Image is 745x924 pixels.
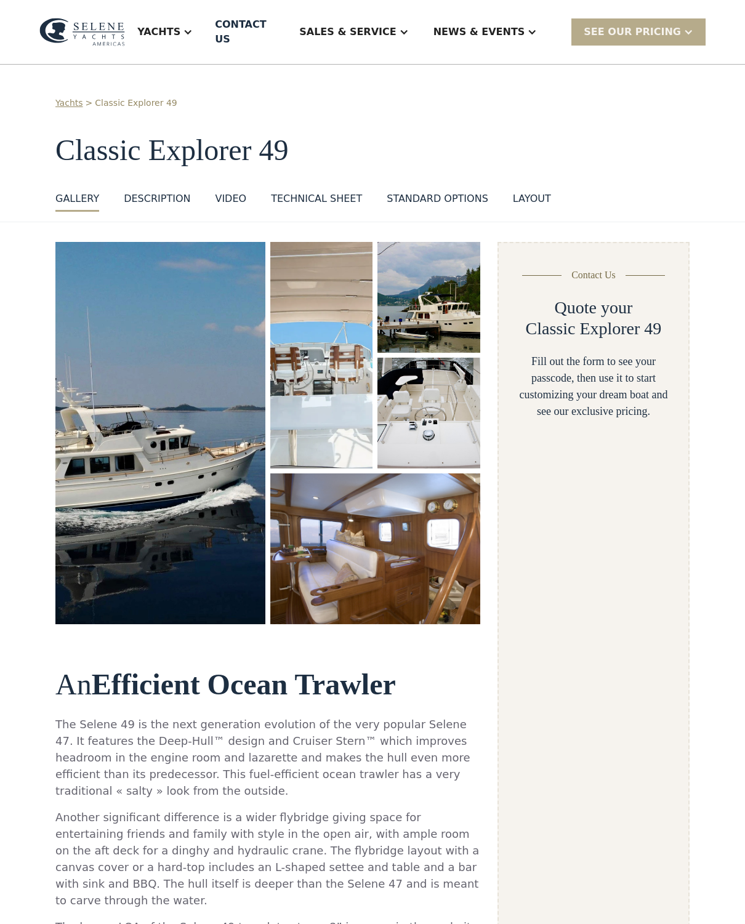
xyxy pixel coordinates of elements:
a: GALLERY [55,191,99,212]
div: VIDEO [215,191,246,206]
div: Technical sheet [271,191,362,206]
strong: Efficient Ocean Trawler [92,668,396,701]
h2: Quote your [555,297,633,318]
h2: An [55,669,480,701]
a: open lightbox [55,242,265,624]
img: 50 foot motor yacht [377,358,480,468]
div: Contact US [215,17,277,47]
img: logo [39,18,125,46]
p: Another significant difference is a wider flybridge giving space for entertaining friends and fam... [55,809,480,909]
h2: Classic Explorer 49 [526,318,662,339]
img: 50 foot motor yacht [55,242,265,624]
div: DESCRIPTION [124,191,190,206]
h1: Classic Explorer 49 [55,134,690,167]
a: open lightbox [377,242,480,353]
a: layout [513,191,551,212]
a: open lightbox [270,473,480,624]
div: News & EVENTS [433,25,525,39]
div: Yachts [125,7,205,57]
a: DESCRIPTION [124,191,190,212]
div: Sales & Service [287,7,421,57]
div: SEE Our Pricing [571,18,706,45]
a: Classic Explorer 49 [95,97,177,110]
img: 50 foot motor yacht [377,242,480,353]
p: The Selene 49 is the next generation evolution of the very popular Selene 47. It features the Dee... [55,716,480,799]
a: open lightbox [377,358,480,468]
div: Sales & Service [299,25,396,39]
a: Yachts [55,97,83,110]
a: Technical sheet [271,191,362,212]
div: Fill out the form to see your passcode, then use it to start customizing your dream boat and see ... [518,353,669,420]
div: SEE Our Pricing [584,25,681,39]
div: Yachts [137,25,180,39]
div: Contact Us [571,268,616,283]
a: VIDEO [215,191,246,212]
div: standard options [387,191,488,206]
a: open lightbox [270,242,372,468]
a: standard options [387,191,488,212]
div: News & EVENTS [421,7,550,57]
div: layout [513,191,551,206]
img: 50 foot motor yacht [270,473,480,624]
div: GALLERY [55,191,99,206]
div: > [86,97,93,110]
